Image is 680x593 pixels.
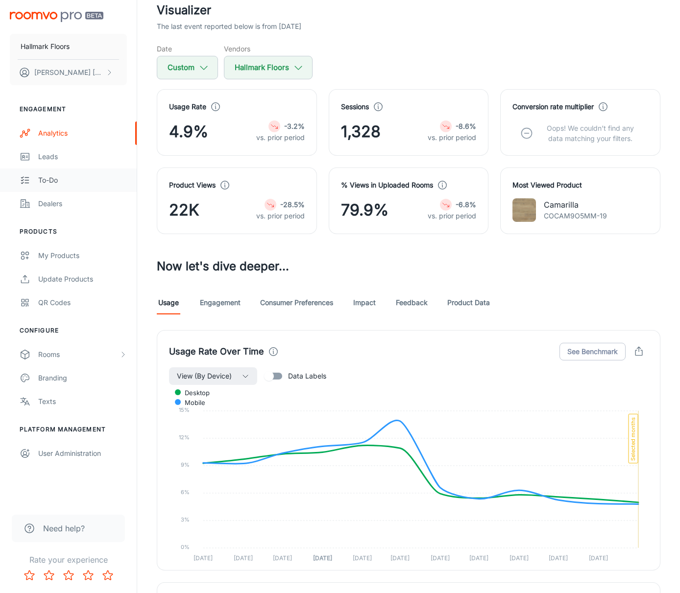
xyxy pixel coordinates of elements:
button: Rate 4 star [78,566,98,585]
span: 22K [169,198,199,222]
h4: Conversion rate multiplier [512,101,594,112]
p: vs. prior period [428,132,476,143]
p: [PERSON_NAME] [PERSON_NAME] [34,67,103,78]
tspan: [DATE] [549,554,568,562]
div: Branding [38,373,127,383]
span: 1,328 [341,120,381,143]
tspan: [DATE] [234,554,253,562]
a: Feedback [396,291,428,314]
div: User Administration [38,448,127,459]
button: [PERSON_NAME] [PERSON_NAME] [10,60,127,85]
p: Rate your experience [8,554,129,566]
button: Rate 1 star [20,566,39,585]
tspan: [DATE] [469,554,488,562]
button: See Benchmark [559,343,626,360]
div: Dealers [38,198,127,209]
div: To-do [38,175,127,186]
button: Custom [157,56,218,79]
tspan: 3% [181,516,190,523]
tspan: 12% [179,434,190,441]
strong: -3.2% [284,122,305,130]
div: Update Products [38,274,127,285]
strong: -6.8% [456,200,476,209]
span: Need help? [43,522,85,534]
h5: Vendors [224,44,313,54]
div: My Products [38,250,127,261]
p: vs. prior period [428,211,476,221]
span: 79.9% [341,198,389,222]
h2: Visualizer [157,1,660,19]
h4: % Views in Uploaded Rooms [341,180,433,190]
tspan: [DATE] [353,554,372,562]
button: Hallmark Floors [224,56,313,79]
tspan: 9% [181,461,190,468]
h4: Sessions [341,101,369,112]
tspan: [DATE] [390,554,410,562]
strong: -28.5% [280,200,305,209]
h3: Now let's dive deeper... [157,258,660,275]
a: Usage [157,291,180,314]
span: Data Labels [288,371,326,381]
button: Rate 3 star [59,566,78,585]
a: Consumer Preferences [260,291,333,314]
tspan: [DATE] [273,554,292,562]
h4: Usage Rate [169,101,206,112]
tspan: [DATE] [313,554,332,562]
span: desktop [177,388,210,397]
p: Hallmark Floors [21,41,70,52]
span: 4.9% [169,120,208,143]
h4: Most Viewed Product [512,180,648,190]
a: Product Data [447,291,490,314]
strong: -8.6% [456,122,476,130]
div: Analytics [38,128,127,139]
tspan: 6% [181,489,190,496]
span: mobile [177,398,205,407]
p: The last event reported below is from [DATE] [157,21,301,32]
button: Hallmark Floors [10,34,127,59]
tspan: [DATE] [194,554,213,562]
tspan: [DATE] [510,554,529,562]
p: vs. prior period [256,211,305,221]
p: COCAM9O5MM-19 [544,211,607,221]
a: Engagement [200,291,241,314]
tspan: 0% [181,544,190,550]
p: vs. prior period [256,132,305,143]
div: QR Codes [38,297,127,308]
p: Camarilla [544,199,607,211]
div: Rooms [38,349,119,360]
tspan: 15% [179,406,190,413]
a: Impact [353,291,376,314]
div: Leads [38,151,127,162]
h4: Product Views [169,180,216,190]
div: Texts [38,396,127,407]
button: Rate 2 star [39,566,59,585]
h4: Usage Rate Over Time [169,345,264,358]
h5: Date [157,44,218,54]
p: Oops! We couldn’t find any data matching your filters. [539,123,641,143]
button: Rate 5 star [98,566,118,585]
tspan: [DATE] [589,554,608,562]
span: View (By Device) [177,370,232,382]
tspan: [DATE] [431,554,450,562]
button: View (By Device) [169,367,257,385]
img: Roomvo PRO Beta [10,12,103,22]
img: Camarilla [512,198,536,222]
